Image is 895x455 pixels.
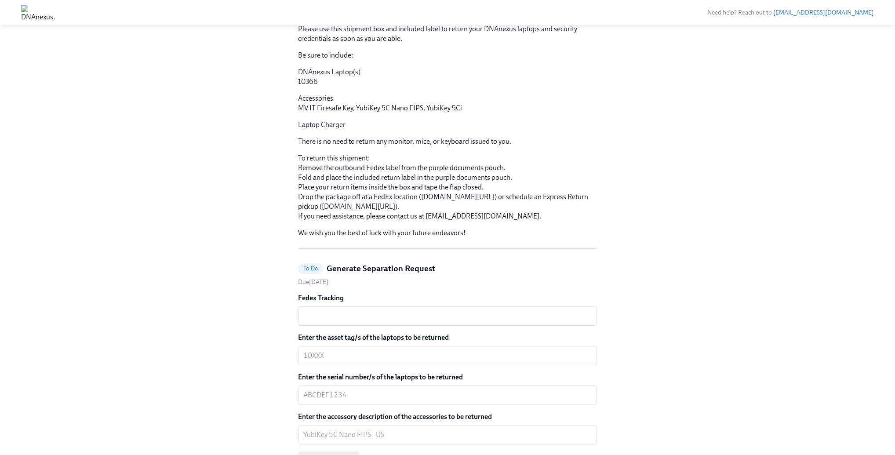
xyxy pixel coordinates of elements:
img: DNAnexus, Inc. [21,5,55,19]
p: Please use this shipment box and included label to return your DNAnexus laptops and security cred... [298,24,597,44]
p: There is no need to return any monitor, mice, or keyboard issued to you. [298,137,597,146]
label: Enter the accessory description of the accessories to be returned [298,412,597,422]
p: Be sure to include: [298,51,597,60]
label: Fedex Tracking [298,293,597,303]
h5: Generate Separation Request [327,263,435,274]
a: To DoGenerate Separation RequestDue[DATE] [298,263,597,286]
span: Need help? Reach out to [707,9,874,16]
p: To return this shipment: Remove the outbound Fedex label from the purple documents pouch. Fold an... [298,153,597,221]
p: Accessories MV IT Firesafe Key, YubiKey 5C Nano FIPS, YubiKey 5Ci [298,94,597,113]
label: Enter the asset tag/s of the laptops to be returned [298,333,597,342]
span: To Do [298,265,323,272]
p: Laptop Charger [298,120,597,130]
span: Monday, September 22nd 2025, 9:00 am [298,278,328,286]
label: Enter the serial number/s of the laptops to be returned [298,372,597,382]
p: DNAnexus Laptop(s) 10366 [298,67,597,87]
p: We wish you the best of luck with your future endeavors! [298,228,597,238]
a: [EMAIL_ADDRESS][DOMAIN_NAME] [773,9,874,16]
